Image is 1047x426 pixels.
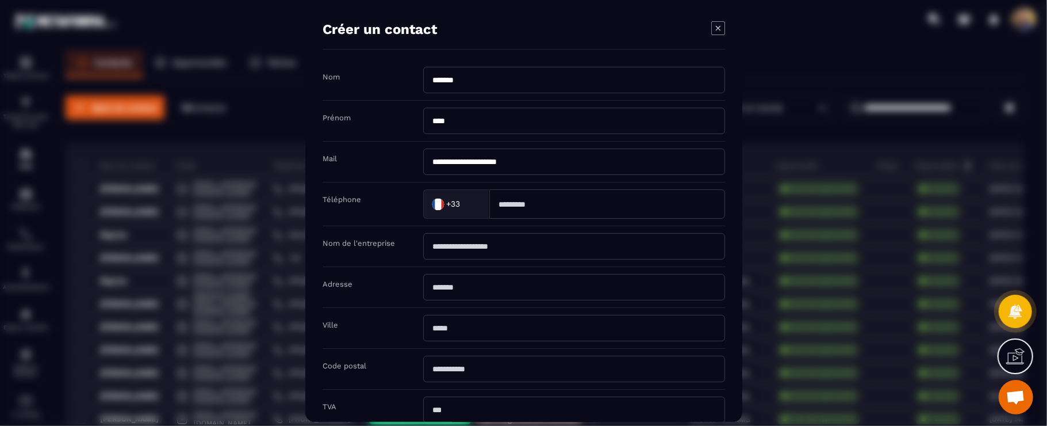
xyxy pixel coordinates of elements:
label: Téléphone [323,195,361,204]
div: Search for option [423,189,489,219]
span: +33 [446,199,460,210]
input: Search for option [463,196,477,213]
label: Mail [323,154,337,163]
label: Nom de l'entreprise [323,239,395,248]
div: Ouvrir le chat [999,380,1033,414]
h4: Créer un contact [323,21,437,37]
label: Prénom [323,113,351,122]
label: Adresse [323,280,352,288]
label: TVA [323,402,336,411]
label: Ville [323,321,338,329]
label: Nom [323,73,340,81]
img: Country Flag [426,193,449,216]
label: Code postal [323,362,366,370]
